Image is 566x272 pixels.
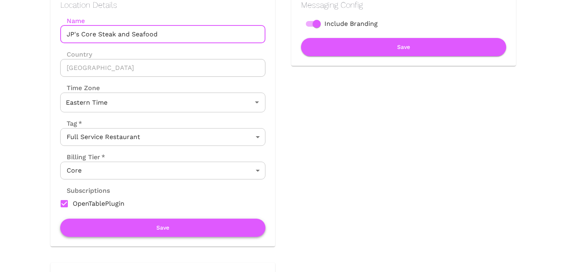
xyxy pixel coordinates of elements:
label: Subscriptions [60,186,110,195]
label: Name [60,16,265,25]
div: Core [60,162,265,179]
button: Save [60,219,265,237]
div: Full Service Restaurant [60,128,265,146]
span: Include Branding [324,19,378,29]
button: Open [251,97,263,108]
label: Time Zone [60,83,265,93]
label: Country [60,50,265,59]
label: Tag [60,119,82,128]
span: OpenTablePlugin [73,199,124,209]
label: Billing Tier [60,152,105,162]
button: Save [301,38,506,56]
